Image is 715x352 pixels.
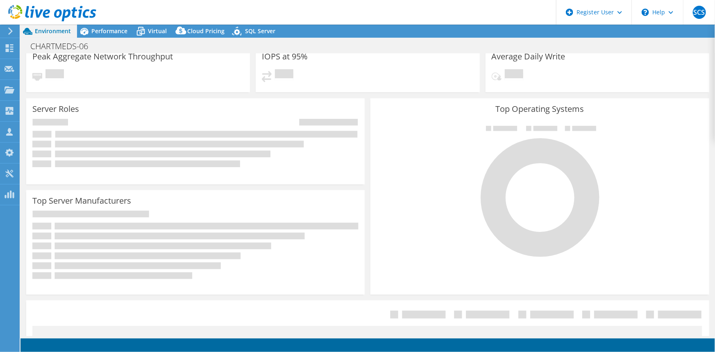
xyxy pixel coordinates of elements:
h3: IOPS at 95% [262,52,308,61]
span: Virtual [148,27,167,35]
span: Environment [35,27,71,35]
span: Pending [275,69,293,80]
svg: \n [642,9,649,16]
h1: CHARTMEDS-06 [27,42,101,51]
span: Performance [91,27,127,35]
span: SQL Server [245,27,275,35]
h3: Server Roles [32,104,79,114]
h3: Average Daily Write [492,52,565,61]
span: Cloud Pricing [187,27,225,35]
span: Pending [45,69,64,80]
span: Pending [505,69,523,80]
h3: Top Operating Systems [377,104,703,114]
h3: Peak Aggregate Network Throughput [32,52,173,61]
h3: Top Server Manufacturers [32,196,131,205]
span: SCS [693,6,706,19]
